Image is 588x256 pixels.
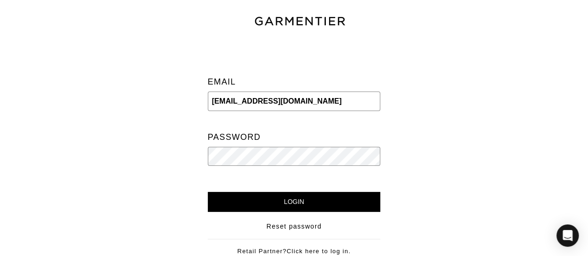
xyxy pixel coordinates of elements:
[266,222,322,231] a: Reset password
[208,128,261,147] label: Password
[287,248,351,255] a: Click here to log in.
[208,192,381,212] input: Login
[208,239,381,256] div: Retail Partner?
[208,72,236,92] label: Email
[556,224,579,247] div: Open Intercom Messenger
[253,15,346,27] img: garmentier-text-8466448e28d500cc52b900a8b1ac6a0b4c9bd52e9933ba870cc531a186b44329.png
